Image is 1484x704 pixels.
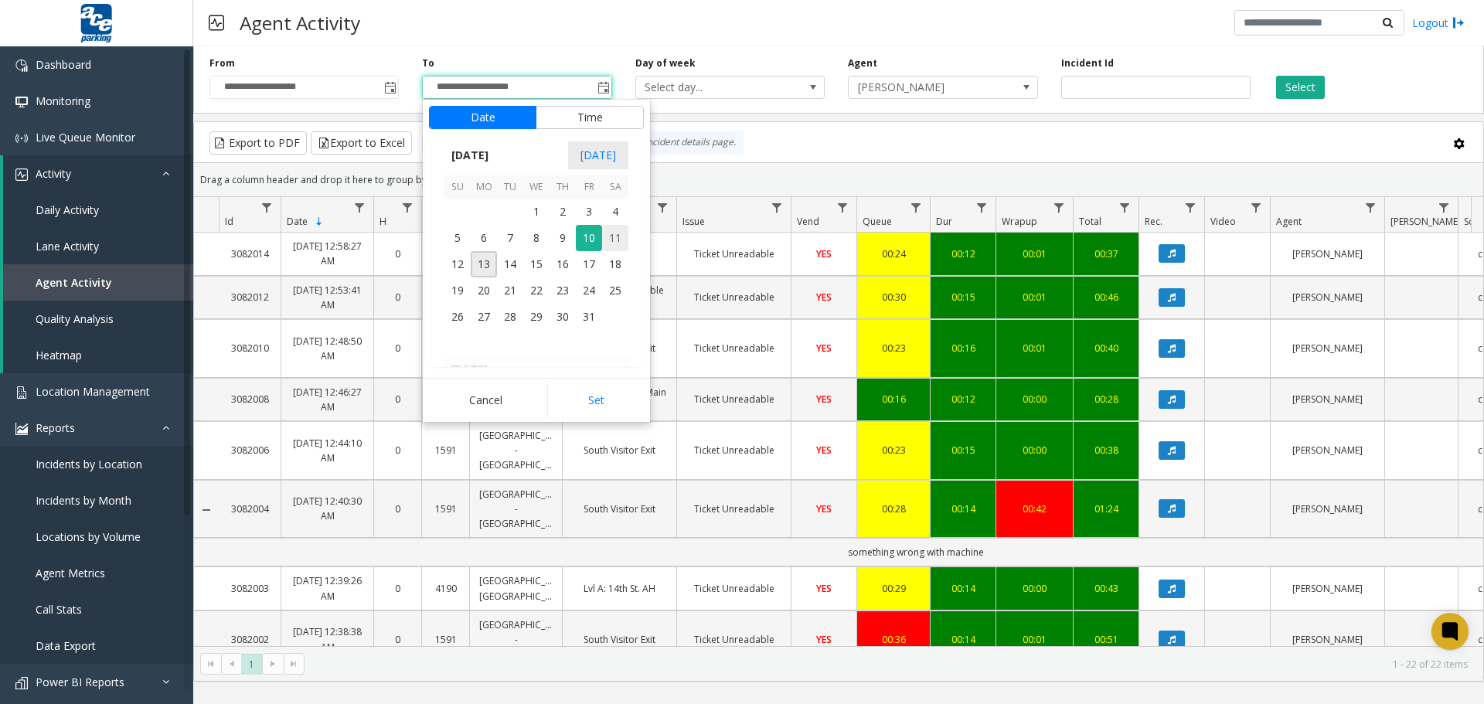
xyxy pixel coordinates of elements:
span: Id [225,215,233,228]
button: Export to PDF [209,131,307,155]
span: [PERSON_NAME] [1390,215,1461,228]
a: [PERSON_NAME] [1280,341,1375,355]
span: 31 [576,304,602,330]
a: Lvl A: 14th St. AH [572,581,667,596]
div: 00:15 [940,443,986,457]
a: Date Filter Menu [349,197,370,218]
a: [DATE] 12:44:10 AM [291,436,364,465]
div: 00:01 [1006,632,1064,647]
td: Tuesday, October 14, 2025 [497,251,523,277]
span: 22 [523,277,550,304]
a: 00:29 [866,581,921,596]
td: Wednesday, October 15, 2025 [523,251,550,277]
td: Tuesday, October 7, 2025 [497,225,523,251]
img: 'icon' [15,677,28,689]
span: Agent Activity [36,275,112,290]
td: Sunday, October 5, 2025 [444,225,471,251]
span: Quality Analysis [36,311,114,326]
div: 00:42 [1006,502,1064,516]
a: Ticket Unreadable [686,632,781,647]
a: YES [801,443,847,457]
a: H Filter Menu [397,197,418,218]
td: Wednesday, October 8, 2025 [523,225,550,251]
span: 24 [576,277,602,304]
a: 00:12 [940,392,986,406]
a: Activity [3,155,193,192]
a: [PERSON_NAME] [1280,581,1375,596]
th: Su [444,175,471,199]
span: 19 [444,277,471,304]
span: Sortable [313,216,325,228]
a: [DATE] 12:38:38 AM [291,624,364,654]
td: Saturday, October 18, 2025 [602,251,628,277]
button: Cancel [429,383,543,417]
span: 3 [576,199,602,225]
a: 00:36 [866,632,921,647]
span: Issue [682,215,705,228]
a: 00:14 [940,632,986,647]
a: 0 [383,341,412,355]
a: 00:00 [1006,581,1064,596]
th: [DATE] [444,356,628,383]
img: 'icon' [15,132,28,145]
div: 01:24 [1083,502,1129,516]
span: Video [1210,215,1236,228]
a: 1591 [431,632,460,647]
span: YES [816,633,832,646]
span: 27 [471,304,497,330]
a: 00:23 [866,443,921,457]
a: Ticket Unreadable [686,341,781,355]
a: 0 [383,632,412,647]
td: Sunday, October 26, 2025 [444,304,471,330]
span: 9 [550,225,576,251]
button: Select [1276,76,1325,99]
a: Ticket Unreadable [686,290,781,304]
span: Toggle popup [381,77,398,98]
a: [GEOGRAPHIC_DATA] - [GEOGRAPHIC_DATA] [479,617,553,662]
a: Parker Filter Menu [1434,197,1455,218]
span: Wrapup [1002,215,1037,228]
a: 0 [383,581,412,596]
kendo-pager-info: 1 - 22 of 22 items [314,658,1468,671]
span: YES [816,502,832,515]
a: 00:14 [940,502,986,516]
td: Friday, October 24, 2025 [576,277,602,304]
span: Agent [1276,215,1302,228]
span: 29 [523,304,550,330]
label: From [209,56,235,70]
span: Total [1079,215,1101,228]
a: 00:01 [1006,290,1064,304]
span: Location Management [36,384,150,399]
td: Tuesday, October 21, 2025 [497,277,523,304]
span: 2 [550,199,576,225]
a: 00:30 [866,290,921,304]
img: 'icon' [15,423,28,435]
span: YES [816,291,832,304]
span: 21 [497,277,523,304]
a: [PERSON_NAME] [1280,247,1375,261]
a: Rec. Filter Menu [1180,197,1201,218]
a: [PERSON_NAME] [1280,632,1375,647]
td: Saturday, October 11, 2025 [602,225,628,251]
a: 00:00 [1006,443,1064,457]
span: 4 [602,199,628,225]
th: Fr [576,175,602,199]
a: 00:16 [866,392,921,406]
img: 'icon' [15,60,28,72]
a: Ticket Unreadable [686,581,781,596]
a: 3082010 [228,341,271,355]
span: 11 [602,225,628,251]
div: 00:28 [1083,392,1129,406]
a: 00:40 [1083,341,1129,355]
div: 00:01 [1006,247,1064,261]
span: 5 [444,225,471,251]
td: Wednesday, October 29, 2025 [523,304,550,330]
a: [DATE] 12:40:30 AM [291,494,364,523]
th: Mo [471,175,497,199]
a: YES [801,341,847,355]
